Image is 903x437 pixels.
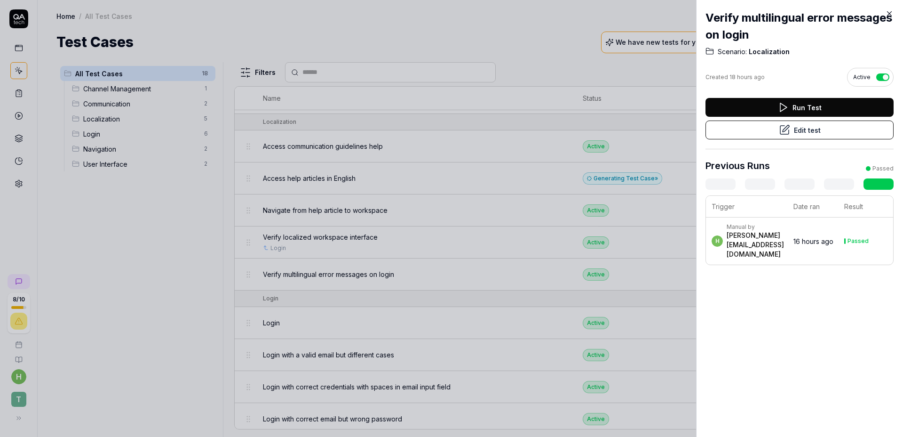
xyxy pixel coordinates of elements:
div: Created [705,73,765,81]
span: Scenario: [718,47,747,57]
time: 18 hours ago [729,73,765,81]
time: 16 hours ago [793,237,833,245]
h3: Previous Runs [705,159,770,173]
div: [PERSON_NAME][EMAIL_ADDRESS][DOMAIN_NAME] [727,231,784,259]
div: Passed [848,238,869,244]
span: h [712,235,723,247]
button: Run Test [705,98,894,117]
th: Trigger [706,196,788,218]
h2: Verify multilingual error messages on login [705,9,894,43]
div: Passed [872,164,894,173]
div: Manual by [727,223,784,231]
th: Result [839,196,893,218]
span: Localization [747,47,790,57]
span: Active [853,73,871,81]
button: Edit test [705,121,894,139]
th: Date ran [788,196,839,218]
